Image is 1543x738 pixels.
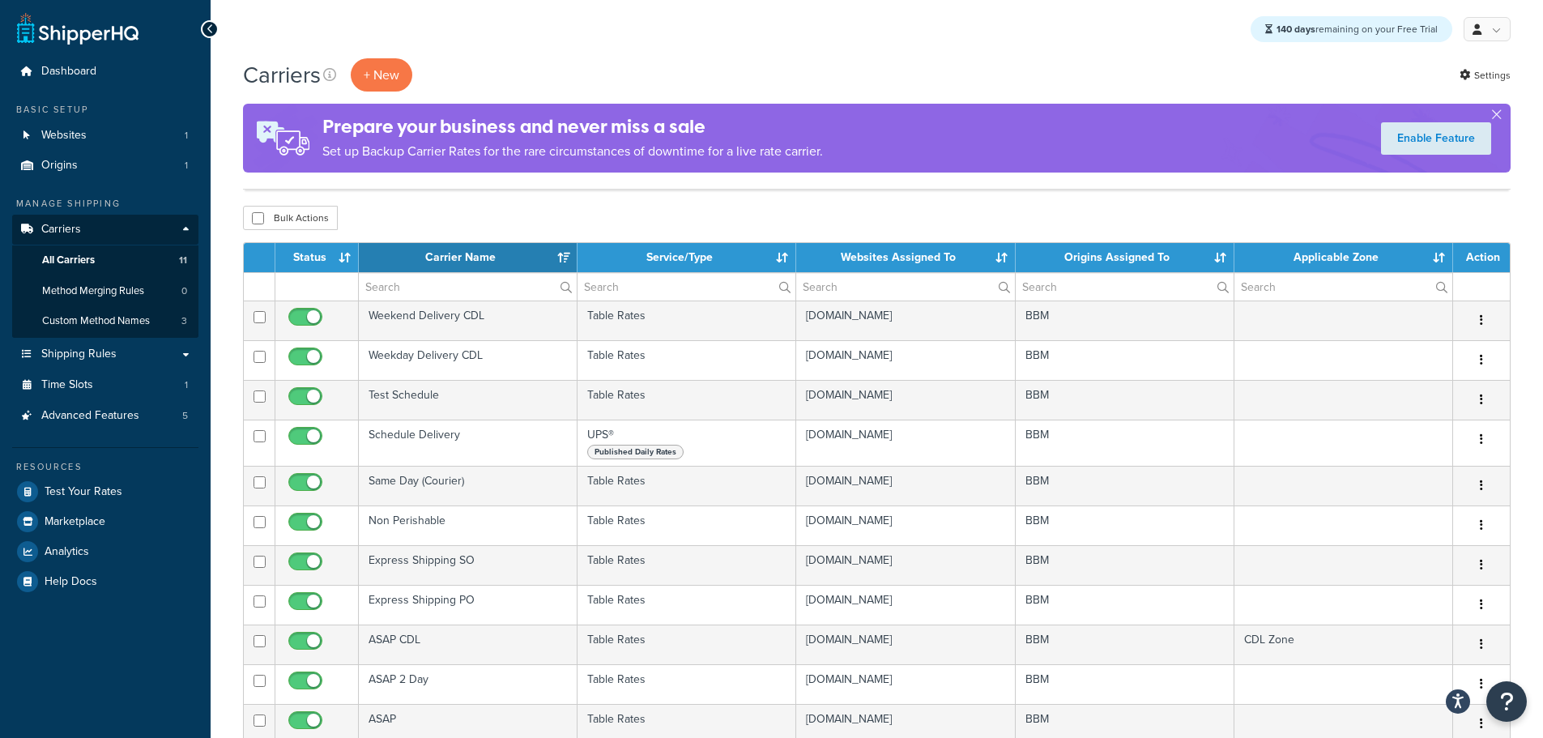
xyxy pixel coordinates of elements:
[796,545,1015,585] td: [DOMAIN_NAME]
[12,276,198,306] a: Method Merging Rules 0
[12,477,198,506] a: Test Your Rates
[1016,585,1234,625] td: BBM
[1016,340,1234,380] td: BBM
[359,545,578,585] td: Express Shipping SO
[12,537,198,566] a: Analytics
[796,420,1015,466] td: [DOMAIN_NAME]
[1016,301,1234,340] td: BBM
[42,254,95,267] span: All Carriers
[796,340,1015,380] td: [DOMAIN_NAME]
[1016,664,1234,704] td: BBM
[185,159,188,173] span: 1
[578,466,796,506] td: Table Rates
[12,215,198,338] li: Carriers
[1234,625,1453,664] td: CDL Zone
[587,445,684,459] span: Published Daily Rates
[41,409,139,423] span: Advanced Features
[41,159,78,173] span: Origins
[1016,420,1234,466] td: BBM
[182,409,188,423] span: 5
[45,545,89,559] span: Analytics
[1016,466,1234,506] td: BBM
[359,301,578,340] td: Weekend Delivery CDL
[796,506,1015,545] td: [DOMAIN_NAME]
[359,273,577,301] input: Search
[12,401,198,431] a: Advanced Features 5
[578,420,796,466] td: UPS®
[12,370,198,400] li: Time Slots
[12,121,198,151] a: Websites 1
[12,276,198,306] li: Method Merging Rules
[42,284,144,298] span: Method Merging Rules
[41,129,87,143] span: Websites
[578,273,795,301] input: Search
[578,301,796,340] td: Table Rates
[181,284,187,298] span: 0
[578,664,796,704] td: Table Rates
[12,401,198,431] li: Advanced Features
[322,140,823,163] p: Set up Backup Carrier Rates for the rare circumstances of downtime for a live rate carrier.
[12,306,198,336] a: Custom Method Names 3
[1251,16,1452,42] div: remaining on your Free Trial
[578,340,796,380] td: Table Rates
[12,215,198,245] a: Carriers
[1016,273,1234,301] input: Search
[179,254,187,267] span: 11
[578,545,796,585] td: Table Rates
[243,59,321,91] h1: Carriers
[1453,243,1510,272] th: Action
[578,380,796,420] td: Table Rates
[12,151,198,181] a: Origins 1
[578,625,796,664] td: Table Rates
[578,506,796,545] td: Table Rates
[796,380,1015,420] td: [DOMAIN_NAME]
[41,348,117,361] span: Shipping Rules
[12,567,198,596] li: Help Docs
[243,206,338,230] button: Bulk Actions
[1234,273,1452,301] input: Search
[578,585,796,625] td: Table Rates
[1277,22,1315,36] strong: 140 days
[1016,243,1234,272] th: Origins Assigned To: activate to sort column ascending
[359,506,578,545] td: Non Perishable
[796,585,1015,625] td: [DOMAIN_NAME]
[359,380,578,420] td: Test Schedule
[185,129,188,143] span: 1
[796,301,1015,340] td: [DOMAIN_NAME]
[1381,122,1491,155] a: Enable Feature
[12,339,198,369] a: Shipping Rules
[1016,625,1234,664] td: BBM
[12,197,198,211] div: Manage Shipping
[41,65,96,79] span: Dashboard
[359,420,578,466] td: Schedule Delivery
[796,664,1015,704] td: [DOMAIN_NAME]
[796,243,1015,272] th: Websites Assigned To: activate to sort column ascending
[359,625,578,664] td: ASAP CDL
[796,625,1015,664] td: [DOMAIN_NAME]
[12,151,198,181] li: Origins
[12,245,198,275] li: All Carriers
[42,314,150,328] span: Custom Method Names
[351,58,412,92] button: + New
[12,121,198,151] li: Websites
[12,507,198,536] a: Marketplace
[45,575,97,589] span: Help Docs
[796,273,1014,301] input: Search
[1016,380,1234,420] td: BBM
[359,340,578,380] td: Weekday Delivery CDL
[578,243,796,272] th: Service/Type: activate to sort column ascending
[45,485,122,499] span: Test Your Rates
[12,57,198,87] a: Dashboard
[1234,243,1453,272] th: Applicable Zone: activate to sort column ascending
[45,515,105,529] span: Marketplace
[359,466,578,506] td: Same Day (Courier)
[322,113,823,140] h4: Prepare your business and never miss a sale
[41,378,93,392] span: Time Slots
[796,466,1015,506] td: [DOMAIN_NAME]
[12,460,198,474] div: Resources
